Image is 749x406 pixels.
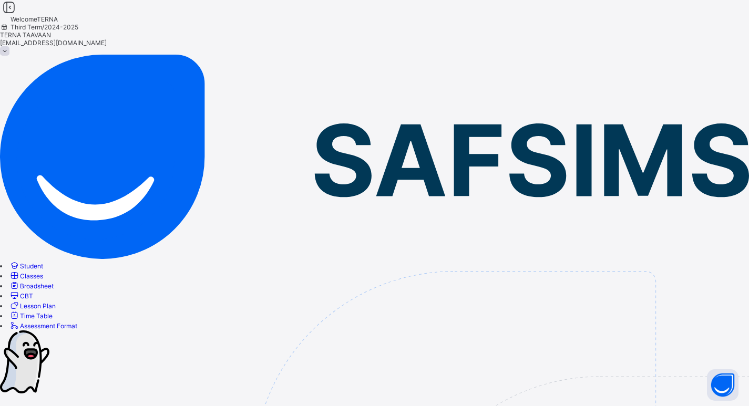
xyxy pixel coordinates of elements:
span: Welcome TERNA [11,15,58,23]
a: Classes [9,272,43,280]
a: Broadsheet [9,282,54,290]
span: Time Table [20,312,53,320]
a: Assessment Format [9,322,77,330]
span: Assessment Format [20,322,77,330]
a: Lesson Plan [9,302,56,310]
span: Student [20,262,43,270]
span: Broadsheet [20,282,54,290]
button: Open asap [707,369,738,401]
a: Time Table [9,312,53,320]
a: Student [9,262,43,270]
span: Lesson Plan [20,302,56,310]
span: CBT [20,292,33,300]
a: CBT [9,292,33,300]
span: Classes [20,272,43,280]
